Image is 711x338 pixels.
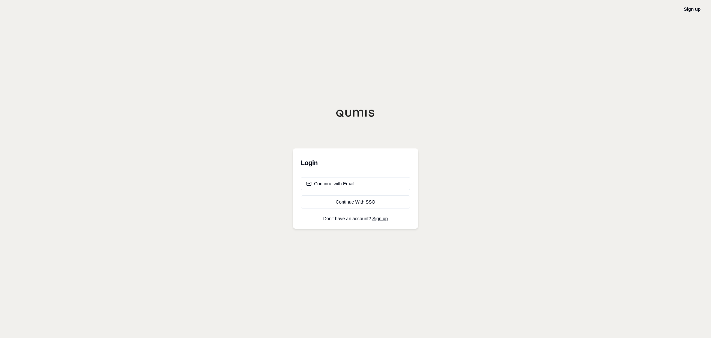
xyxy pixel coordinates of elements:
[684,7,701,12] a: Sign up
[301,156,410,169] h3: Login
[336,109,375,117] img: Qumis
[301,195,410,208] a: Continue With SSO
[306,180,355,187] div: Continue with Email
[306,199,405,205] div: Continue With SSO
[301,216,410,221] p: Don't have an account?
[301,177,410,190] button: Continue with Email
[372,216,388,221] a: Sign up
